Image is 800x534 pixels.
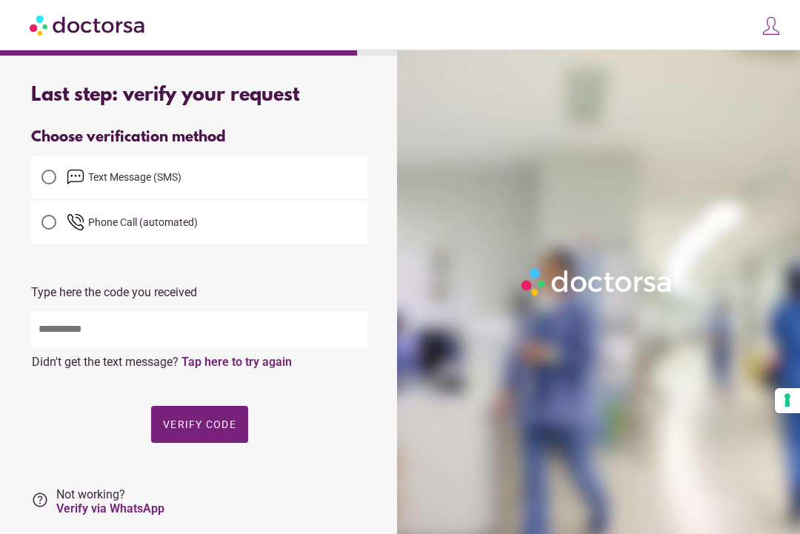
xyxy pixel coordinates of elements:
div: Choose verification method [31,129,367,146]
span: Text Message (SMS) [88,171,181,183]
a: Verify via WhatsApp [56,501,164,515]
img: Logo-Doctorsa-trans-White-partial-flat.png [517,264,677,299]
span: Didn't get the text message? [32,355,179,369]
div: Last step: verify your request [31,84,367,107]
img: icons8-customer-100.png [761,16,781,36]
img: phone [67,213,84,231]
span: Not working? [56,487,164,515]
span: Phone Call (automated) [88,216,198,228]
a: Tap here to try again [181,355,292,369]
img: Doctorsa.com [30,8,147,41]
span: Verify code [163,418,236,430]
button: Verify code [151,406,248,443]
button: Your consent preferences for tracking technologies [775,388,800,413]
img: email [67,168,84,186]
i: help [31,491,49,509]
p: Type here the code you received [31,285,367,299]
